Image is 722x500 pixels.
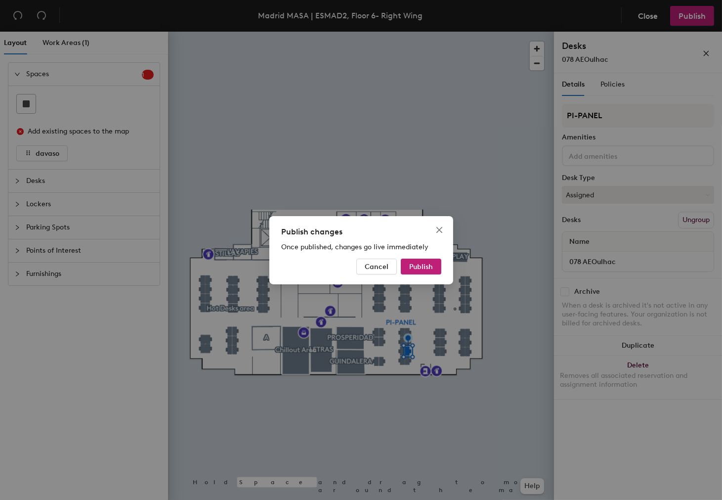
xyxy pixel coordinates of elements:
[409,262,433,271] span: Publish
[281,243,428,251] span: Once published, changes go live immediately
[365,262,388,271] span: Cancel
[401,259,441,274] button: Publish
[281,226,441,238] div: Publish changes
[431,222,447,238] button: Close
[356,259,397,274] button: Cancel
[435,226,443,234] span: close
[431,226,447,234] span: Close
